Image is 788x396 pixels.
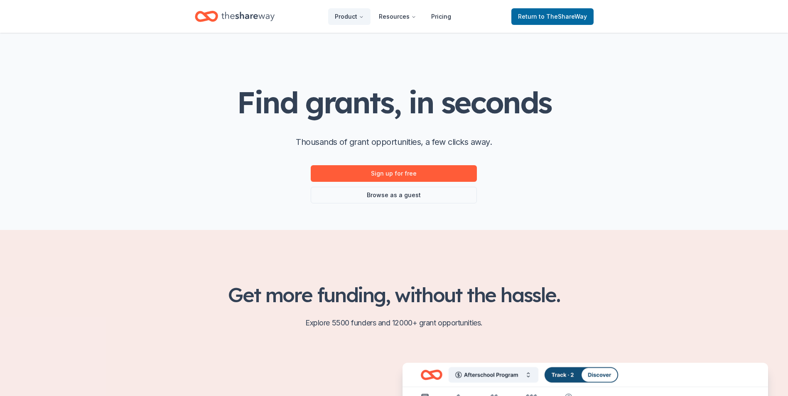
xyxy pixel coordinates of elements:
[511,8,594,25] a: Returnto TheShareWay
[372,8,423,25] button: Resources
[237,86,551,119] h1: Find grants, in seconds
[518,12,587,22] span: Return
[296,135,492,149] p: Thousands of grant opportunities, a few clicks away.
[328,8,371,25] button: Product
[311,165,477,182] a: Sign up for free
[195,316,594,330] p: Explore 5500 funders and 12000+ grant opportunities.
[539,13,587,20] span: to TheShareWay
[195,7,275,26] a: Home
[311,187,477,203] a: Browse as a guest
[328,7,458,26] nav: Main
[425,8,458,25] a: Pricing
[195,283,594,306] h2: Get more funding, without the hassle.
